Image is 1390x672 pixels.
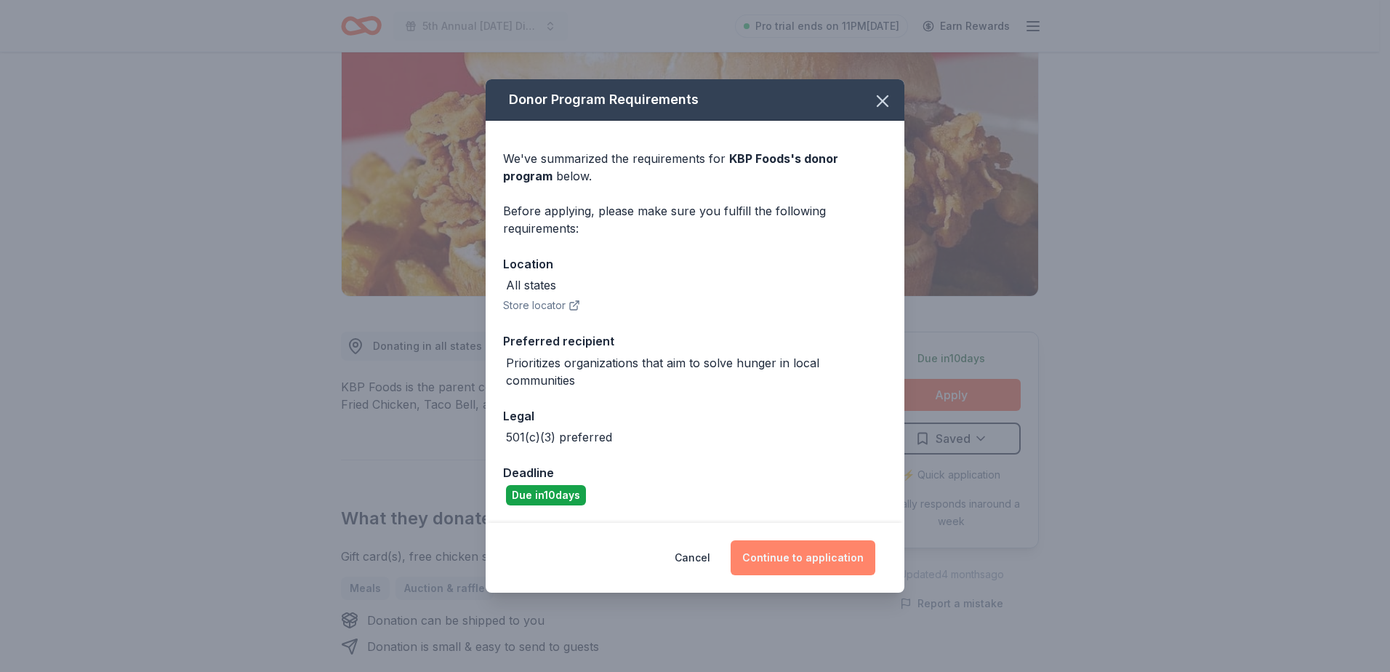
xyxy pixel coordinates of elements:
button: Cancel [675,540,710,575]
div: All states [506,276,556,294]
div: Location [503,255,887,273]
div: Before applying, please make sure you fulfill the following requirements: [503,202,887,237]
div: Legal [503,407,887,425]
button: Continue to application [731,540,875,575]
button: Store locator [503,297,580,314]
div: Prioritizes organizations that aim to solve hunger in local communities [506,354,887,389]
div: Donor Program Requirements [486,79,904,121]
div: Due in 10 days [506,485,586,505]
div: Preferred recipient [503,332,887,351]
div: We've summarized the requirements for below. [503,150,887,185]
div: Deadline [503,463,887,482]
div: 501(c)(3) preferred [506,428,612,446]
